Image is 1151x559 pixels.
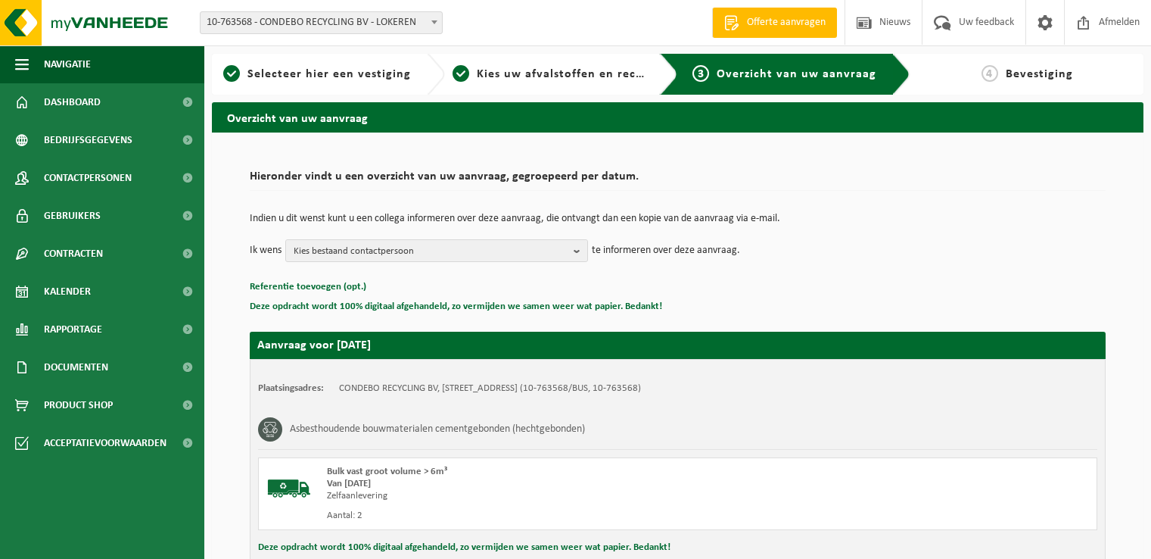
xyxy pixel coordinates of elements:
[44,197,101,235] span: Gebruikers
[327,479,371,489] strong: Van [DATE]
[44,121,132,159] span: Bedrijfsgegevens
[201,12,442,33] span: 10-763568 - CONDEBO RECYCLING BV - LOKEREN
[44,235,103,273] span: Contracten
[981,65,998,82] span: 4
[44,424,166,462] span: Acceptatievoorwaarden
[250,239,282,262] p: Ik wens
[250,170,1106,191] h2: Hieronder vindt u een overzicht van uw aanvraag, gegroepeerd per datum.
[717,68,876,80] span: Overzicht van uw aanvraag
[743,15,829,30] span: Offerte aanvragen
[290,417,585,442] h3: Asbesthoudende bouwmaterialen cementgebonden (hechtgebonden)
[258,538,670,557] button: Deze opdracht wordt 100% digitaal afgehandeld, zo vermijden we samen weer wat papier. Bedankt!
[250,214,1106,224] p: Indien u dit wenst kunt u een collega informeren over deze aanvraag, die ontvangt dan een kopie v...
[266,466,312,511] img: BL-SO-LV.png
[258,383,324,393] strong: Plaatsingsadres:
[712,8,837,38] a: Offerte aanvragen
[453,65,648,83] a: 2Kies uw afvalstoffen en recipiënten
[200,11,443,34] span: 10-763568 - CONDEBO RECYCLING BV - LOKEREN
[223,65,240,82] span: 1
[44,83,101,121] span: Dashboard
[44,273,91,311] span: Kalender
[212,102,1143,132] h2: Overzicht van uw aanvraag
[592,239,740,262] p: te informeren over deze aanvraag.
[453,65,469,82] span: 2
[219,65,415,83] a: 1Selecteer hier een vestiging
[250,277,366,297] button: Referentie toevoegen (opt.)
[692,65,709,82] span: 3
[250,297,662,317] button: Deze opdracht wordt 100% digitaal afgehandeld, zo vermijden we samen weer wat papier. Bedankt!
[44,386,113,424] span: Product Shop
[294,240,568,263] span: Kies bestaand contactpersoon
[327,490,739,502] div: Zelfaanlevering
[339,383,641,395] td: CONDEBO RECYCLING BV, [STREET_ADDRESS] (10-763568/BUS, 10-763568)
[257,339,371,351] strong: Aanvraag voor [DATE]
[327,510,739,522] div: Aantal: 2
[327,467,447,476] span: Bulk vast groot volume > 6m³
[1006,68,1073,80] span: Bevestiging
[247,68,411,80] span: Selecteer hier een vestiging
[44,348,108,386] span: Documenten
[44,159,132,197] span: Contactpersonen
[44,45,91,83] span: Navigatie
[285,239,588,262] button: Kies bestaand contactpersoon
[477,68,685,80] span: Kies uw afvalstoffen en recipiënten
[44,311,102,348] span: Rapportage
